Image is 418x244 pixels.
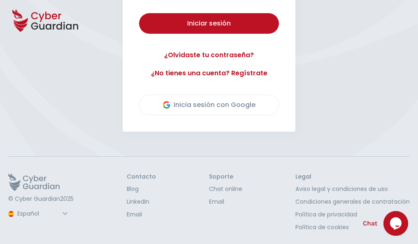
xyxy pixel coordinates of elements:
a: ¿No tienes una cuenta? Regístrate [139,68,279,78]
button: Inicia sesión con Google [139,95,279,115]
p: © Cyber Guardian 2025 [8,195,74,203]
a: Chat online [209,185,242,193]
div: Inicia sesión con Google [163,100,255,110]
a: Aviso legal y condiciones de uso [295,185,410,193]
a: ¿Olvidaste tu contraseña? [139,50,279,60]
h3: Soporte [209,173,242,181]
a: Condiciones generales de contratación [295,198,410,206]
img: region-logo [8,211,14,217]
a: LinkedIn [127,198,156,206]
a: Email [209,198,242,206]
span: Chat [363,218,377,228]
a: Email [127,210,156,219]
h3: Contacto [127,173,156,181]
a: Política de privacidad [295,210,410,219]
a: Política de cookies [295,223,410,232]
iframe: chat widget [383,211,410,236]
a: Blog [127,185,156,193]
h3: Legal [295,173,410,181]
